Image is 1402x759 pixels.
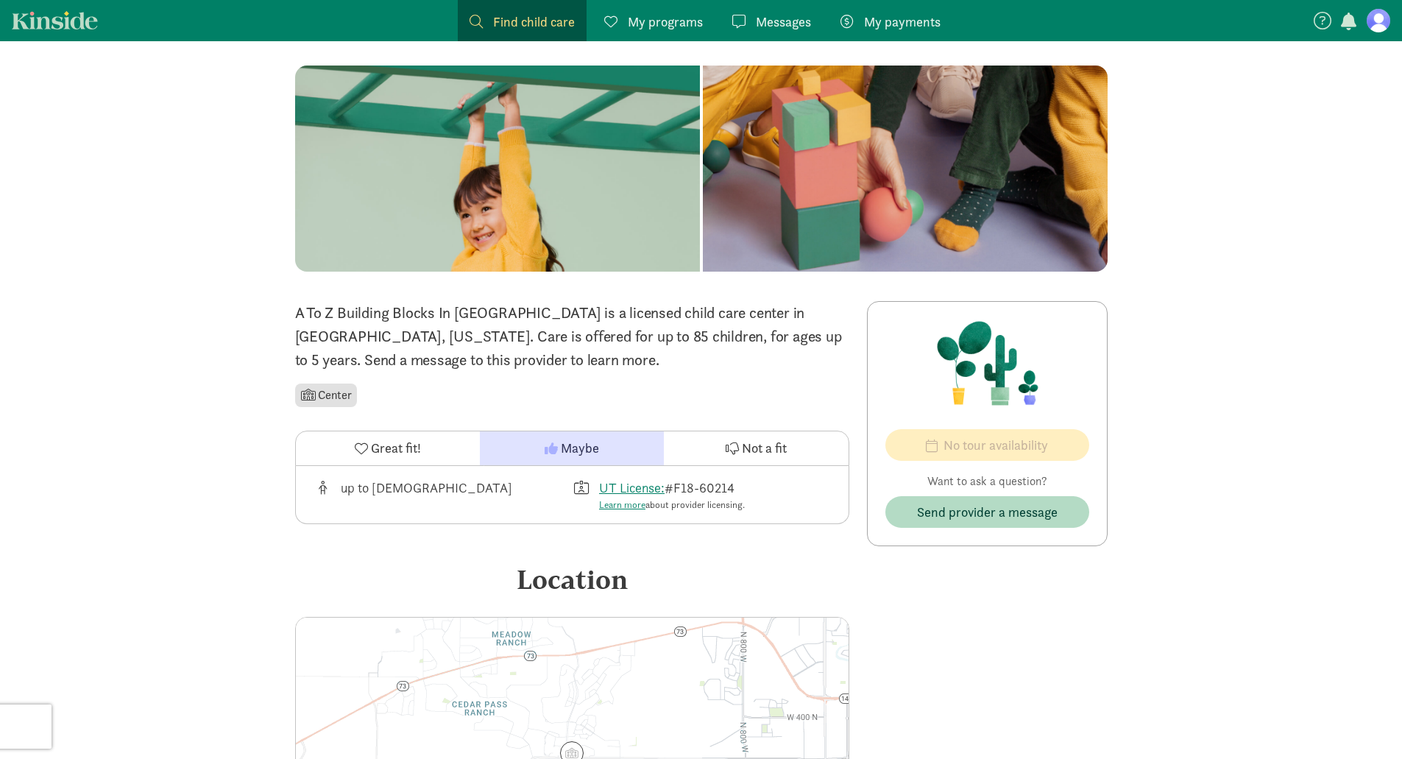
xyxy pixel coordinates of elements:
[572,478,831,512] div: License number
[628,12,703,32] span: My programs
[561,438,599,458] span: Maybe
[917,502,1058,522] span: Send provider a message
[341,478,512,512] div: up to [DEMOGRAPHIC_DATA]
[493,12,575,32] span: Find child care
[295,301,849,372] p: A To Z Building Blocks In [GEOGRAPHIC_DATA] is a licensed child care center in [GEOGRAPHIC_DATA],...
[885,473,1089,490] p: Want to ask a question?
[885,429,1089,461] button: No tour availability
[480,431,664,465] button: Maybe
[371,438,421,458] span: Great fit!
[742,438,787,458] span: Not a fit
[599,478,745,512] div: #F18-60214
[296,431,480,465] button: Great fit!
[314,478,573,512] div: Age range for children that this provider cares for
[864,12,941,32] span: My payments
[295,559,849,599] div: Location
[599,498,645,511] a: Learn more
[12,11,98,29] a: Kinside
[295,384,358,407] li: Center
[885,496,1089,528] button: Send provider a message
[599,479,665,496] a: UT License:
[756,12,811,32] span: Messages
[664,431,848,465] button: Not a fit
[599,498,745,512] div: about provider licensing.
[943,435,1048,455] span: No tour availability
